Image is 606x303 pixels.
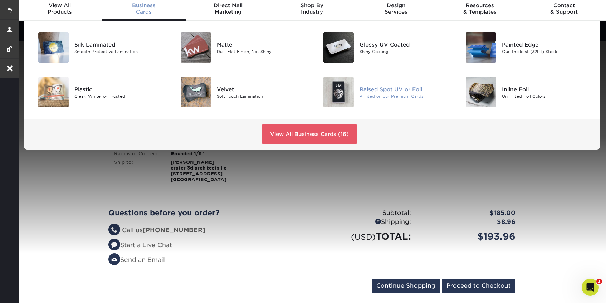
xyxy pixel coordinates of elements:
span: 1 [596,279,602,284]
img: Painted Edge Business Cards [466,32,496,63]
a: Silk Laminated Business Cards Silk Laminated Smooth Protective Lamination [32,29,164,65]
div: Glossy UV Coated [360,40,449,48]
span: Contact [522,2,606,9]
div: & Support [522,2,606,15]
img: Raised Spot UV or Foil Business Cards [323,77,354,107]
div: Our Thickest (32PT) Stock [502,48,592,54]
div: Industry [270,2,354,15]
div: Marketing [186,2,270,15]
div: Clear, White, or Frosted [74,93,164,99]
div: Plastic [74,85,164,93]
a: Send an Email [108,256,165,263]
div: Soft Touch Lamination [217,93,307,99]
div: Silk Laminated [74,40,164,48]
div: Velvet [217,85,307,93]
div: Smooth Protective Lamination [74,48,164,54]
span: Design [354,2,438,9]
input: Continue Shopping [372,279,440,293]
div: Unlimited Foil Colors [502,93,592,99]
iframe: Intercom live chat [582,279,599,296]
a: Inline Foil Business Cards Inline Foil Unlimited Foil Colors [460,74,592,110]
a: Matte Business Cards Matte Dull, Flat Finish, Not Shiny [175,29,307,65]
span: Direct Mail [186,2,270,9]
img: Plastic Business Cards [38,77,69,107]
img: Inline Foil Business Cards [466,77,496,107]
div: Dull, Flat Finish, Not Shiny [217,48,307,54]
span: View All [18,2,102,9]
a: Glossy UV Coated Business Cards Glossy UV Coated Shiny Coating [317,29,449,65]
div: Inline Foil [502,85,592,93]
div: Printed on our Premium Cards [360,93,449,99]
div: Products [18,2,102,15]
div: Matte [217,40,307,48]
span: Business [102,2,186,9]
a: Plastic Business Cards Plastic Clear, White, or Frosted [32,74,164,110]
a: Painted Edge Business Cards Painted Edge Our Thickest (32PT) Stock [460,29,592,65]
div: Services [354,2,438,15]
a: Raised Spot UV or Foil Business Cards Raised Spot UV or Foil Printed on our Premium Cards [317,74,449,110]
input: Proceed to Checkout [442,279,515,293]
div: Cards [102,2,186,15]
a: View All Business Cards (16) [262,124,357,144]
img: Glossy UV Coated Business Cards [323,32,354,63]
span: Shop By [270,2,354,9]
div: & Templates [438,2,522,15]
a: Velvet Business Cards Velvet Soft Touch Lamination [175,74,307,110]
div: Raised Spot UV or Foil [360,85,449,93]
img: Matte Business Cards [181,32,211,63]
span: Resources [438,2,522,9]
div: Shiny Coating [360,48,449,54]
img: Silk Laminated Business Cards [38,32,69,63]
div: Painted Edge [502,40,592,48]
img: Velvet Business Cards [181,77,211,107]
